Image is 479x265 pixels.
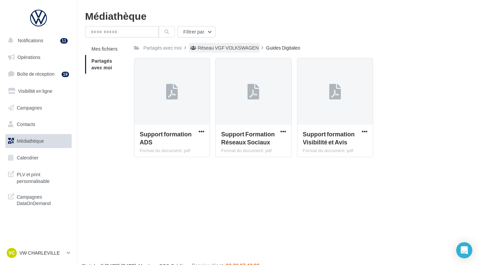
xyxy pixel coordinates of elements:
[17,192,69,207] span: Campagnes DataOnDemand
[4,151,73,165] a: Calendrier
[221,130,275,146] span: Support Formation Réseaux Sociaux
[8,250,15,256] span: VC
[17,138,44,144] span: Médiathèque
[85,11,471,21] div: Médiathèque
[178,26,215,38] button: Filtrer par
[140,130,192,146] span: Support formation ADS
[4,117,73,131] a: Contacts
[143,45,182,51] div: Partagés avec moi
[140,148,204,154] div: Format du document: pdf
[4,67,73,81] a: Boîte de réception19
[17,170,69,184] span: PLV et print personnalisable
[4,190,73,209] a: Campagnes DataOnDemand
[91,46,118,52] span: Mes fichiers
[60,38,68,44] div: 11
[266,45,300,51] div: Guides Digitaleo
[17,155,39,160] span: Calendrier
[221,148,286,154] div: Format du document: pdf
[62,72,69,77] div: 19
[456,242,472,258] div: Open Intercom Messenger
[198,45,259,51] div: Réseau VGF VOLKSWAGEN
[4,84,73,98] a: Visibilité en ligne
[18,38,43,43] span: Notifications
[4,101,73,115] a: Campagnes
[18,88,52,94] span: Visibilité en ligne
[17,54,40,60] span: Opérations
[19,250,64,256] p: VW CHARLEVILLE
[4,34,70,48] button: Notifications 11
[17,121,35,127] span: Contacts
[303,130,355,146] span: Support formation Visibilité et Avis
[4,134,73,148] a: Médiathèque
[4,50,73,64] a: Opérations
[303,148,367,154] div: Format du document: pdf
[91,58,112,70] span: Partagés avec moi
[4,167,73,187] a: PLV et print personnalisable
[17,105,42,110] span: Campagnes
[5,247,72,259] a: VC VW CHARLEVILLE
[17,71,55,77] span: Boîte de réception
